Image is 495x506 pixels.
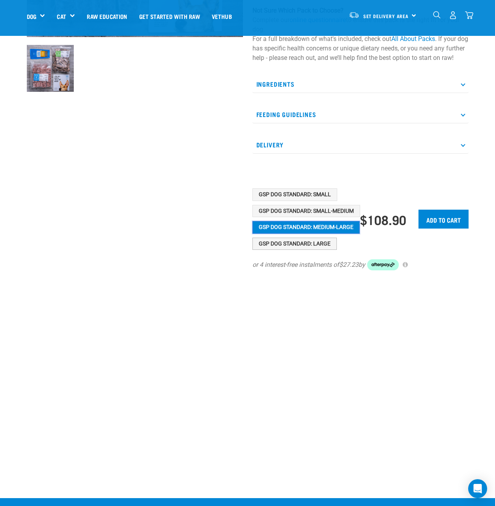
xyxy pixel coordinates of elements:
[133,0,206,32] a: Get started with Raw
[391,35,435,43] a: All About Packs
[252,75,469,93] p: Ingredients
[339,260,359,270] span: $27.23
[449,11,457,19] img: user.png
[252,106,469,123] p: Feeding Guidelines
[27,12,36,21] a: Dog
[252,205,360,218] button: GSP Dog Standard: Small-Medium
[57,12,66,21] a: Cat
[468,479,487,498] div: Open Intercom Messenger
[363,15,409,17] span: Set Delivery Area
[418,210,469,229] input: Add to cart
[367,259,399,270] img: Afterpay
[252,136,469,154] p: Delivery
[349,11,359,19] img: van-moving.png
[465,11,473,19] img: home-icon@2x.png
[81,0,133,32] a: Raw Education
[360,212,406,227] div: $108.90
[433,11,441,19] img: home-icon-1@2x.png
[252,221,360,234] button: GSP Dog Standard: Medium-Large
[206,0,238,32] a: Vethub
[252,259,469,270] div: or 4 interest-free instalments of by
[252,188,337,201] button: GSP Dog Standard: Small
[27,45,74,92] img: NSP Dog Standard Update
[252,238,337,250] button: GSP Dog Standard: Large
